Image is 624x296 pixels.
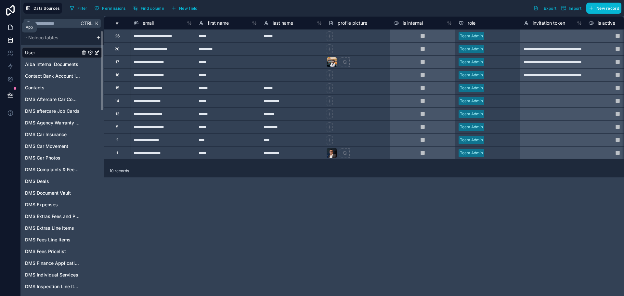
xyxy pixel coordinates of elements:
div: 20 [115,46,120,52]
div: Team Admin [460,124,483,130]
span: Export [544,6,556,11]
button: Import [559,3,584,14]
div: 16 [115,72,119,78]
a: New record [584,3,621,14]
button: Export [531,3,559,14]
div: 17 [115,59,119,65]
span: New record [596,6,619,11]
div: Team Admin [460,150,483,156]
span: invitation token [533,20,565,26]
div: Team Admin [460,46,483,52]
div: 26 [115,33,120,39]
span: is active [598,20,615,26]
span: 10 records [110,168,129,174]
span: profile picture [338,20,367,26]
div: 2 [116,137,118,143]
span: is internal [403,20,423,26]
span: last name [273,20,293,26]
button: Data Sources [23,3,62,14]
div: Team Admin [460,72,483,78]
span: role [468,20,475,26]
div: 15 [115,85,119,91]
div: # [109,20,125,25]
a: Permissions [92,3,130,13]
div: 1 [116,150,118,156]
span: first name [208,20,229,26]
div: Team Admin [460,33,483,39]
span: New field [179,6,198,11]
button: Filter [67,3,90,13]
div: Team Admin [460,59,483,65]
span: Find column [141,6,164,11]
div: 14 [115,98,119,104]
span: Ctrl [80,19,93,27]
span: Permissions [102,6,125,11]
div: Team Admin [460,98,483,104]
div: 13 [115,111,119,117]
span: Import [569,6,581,11]
button: Find column [131,3,166,13]
div: Team Admin [460,137,483,143]
div: 5 [116,124,118,130]
button: Permissions [92,3,128,13]
div: Team Admin [460,85,483,91]
span: Filter [77,6,87,11]
button: New field [169,3,200,13]
span: Data Sources [33,6,60,11]
div: Team Admin [460,111,483,117]
button: New record [586,3,621,14]
span: K [94,21,99,26]
div: App [26,25,33,30]
span: email [143,20,154,26]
